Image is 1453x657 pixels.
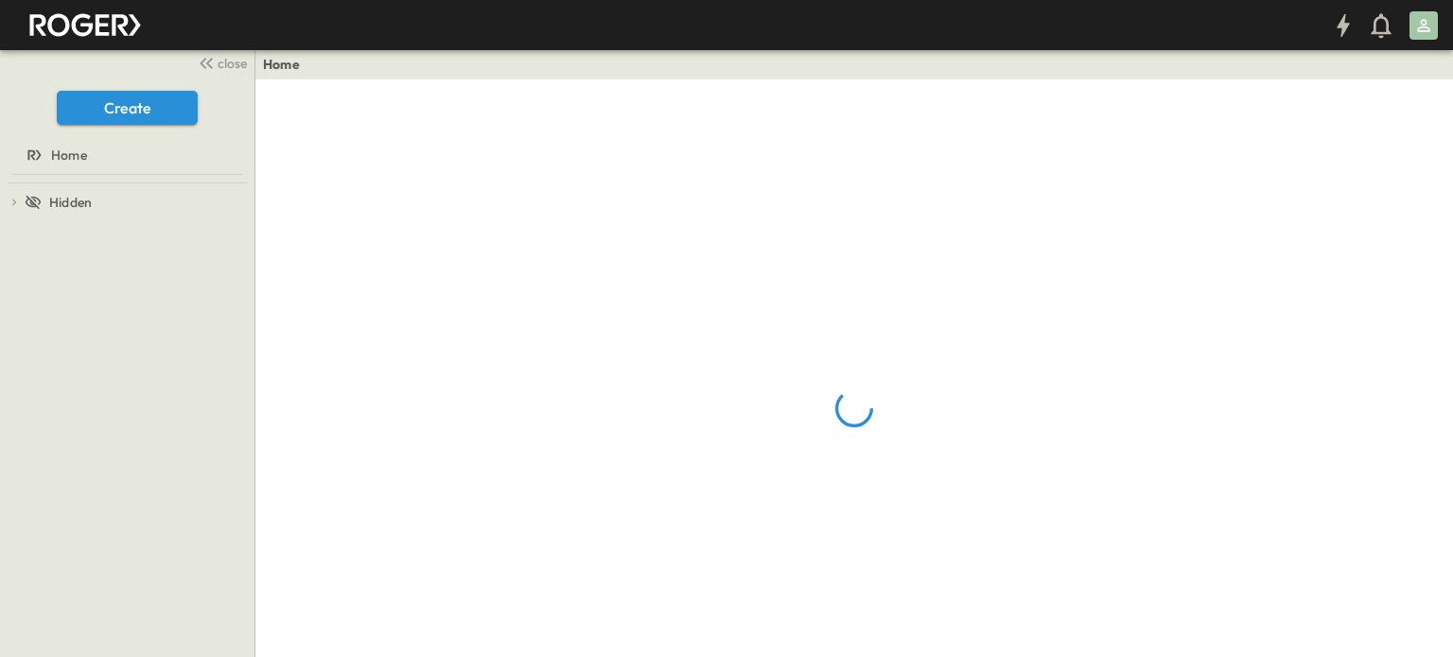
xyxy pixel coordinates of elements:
span: Hidden [49,193,92,212]
span: Home [51,146,87,164]
span: close [218,54,247,73]
button: close [190,49,251,76]
a: Home [263,55,300,74]
nav: breadcrumbs [263,55,311,74]
button: Create [57,91,198,125]
a: Home [4,142,247,168]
